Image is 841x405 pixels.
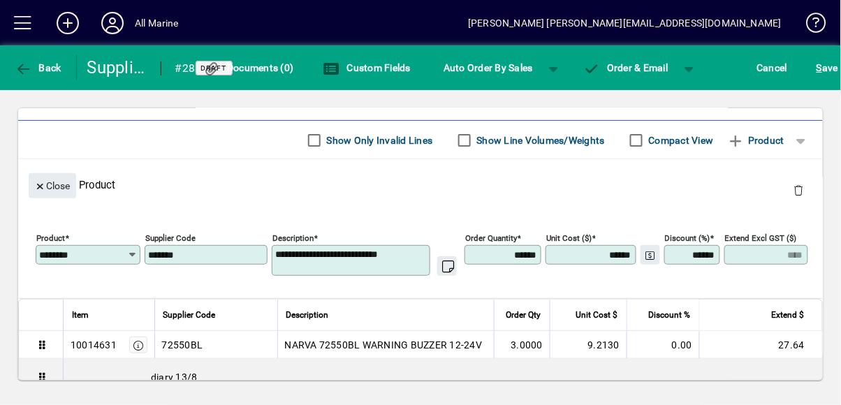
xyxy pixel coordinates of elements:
span: Supplier Code [163,307,216,323]
mat-label: Supplier Code [145,233,196,243]
app-page-header-button: Close [25,179,80,191]
app-page-header-button: Delete [782,184,816,196]
span: Description [286,307,329,323]
mat-label: Order Quantity [465,233,517,243]
mat-label: Discount (%) [665,233,710,243]
mat-label: Product [36,233,65,243]
span: Documents (0) [203,62,294,73]
span: ave [817,57,838,79]
span: Close [34,175,71,198]
td: 27.64 [699,331,822,359]
button: Custom Fields [319,55,414,80]
td: 0.00 [627,331,699,359]
div: Supplier Purchase Order [87,57,147,79]
a: Knowledge Base [796,3,824,48]
div: All Marine [135,12,179,34]
button: Documents (0) [200,55,298,80]
div: diary 13/8 [64,359,822,395]
span: Back [15,62,61,73]
label: Compact View [646,133,714,147]
button: Change Price Levels [641,245,660,265]
label: Show Only Invalid Lines [324,133,433,147]
td: 3.0000 [494,331,550,359]
span: Extend $ [772,307,805,323]
button: Delete [782,173,816,207]
mat-label: Extend excl GST ($) [725,233,797,243]
span: Product [728,129,784,152]
button: Order & Email [576,55,675,80]
div: #28353 [175,57,203,80]
span: Cancel [757,57,788,79]
span: Unit Cost $ [576,307,618,323]
span: Custom Fields [323,62,411,73]
button: Cancel [754,55,791,80]
span: Discount % [649,307,691,323]
span: NARVA 72550BL WARNING BUZZER 12-24V [285,338,483,352]
div: Product [18,159,823,210]
button: Product [721,128,791,153]
span: Order Qty [506,307,541,323]
div: 10014631 [71,338,117,352]
span: Order & Email [583,62,668,73]
button: Back [11,55,65,80]
mat-label: Description [272,233,314,243]
mat-label: Unit Cost ($) [546,233,592,243]
span: S [817,62,822,73]
button: Auto Order By Sales [437,55,540,80]
td: 72550BL [154,331,277,359]
button: Add [45,10,90,36]
button: Close [29,173,76,198]
span: Auto Order By Sales [444,57,533,79]
td: 9.2130 [550,331,627,359]
div: [PERSON_NAME] [PERSON_NAME][EMAIL_ADDRESS][DOMAIN_NAME] [468,12,782,34]
button: Profile [90,10,135,36]
span: Item [72,307,89,323]
label: Show Line Volumes/Weights [474,133,605,147]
